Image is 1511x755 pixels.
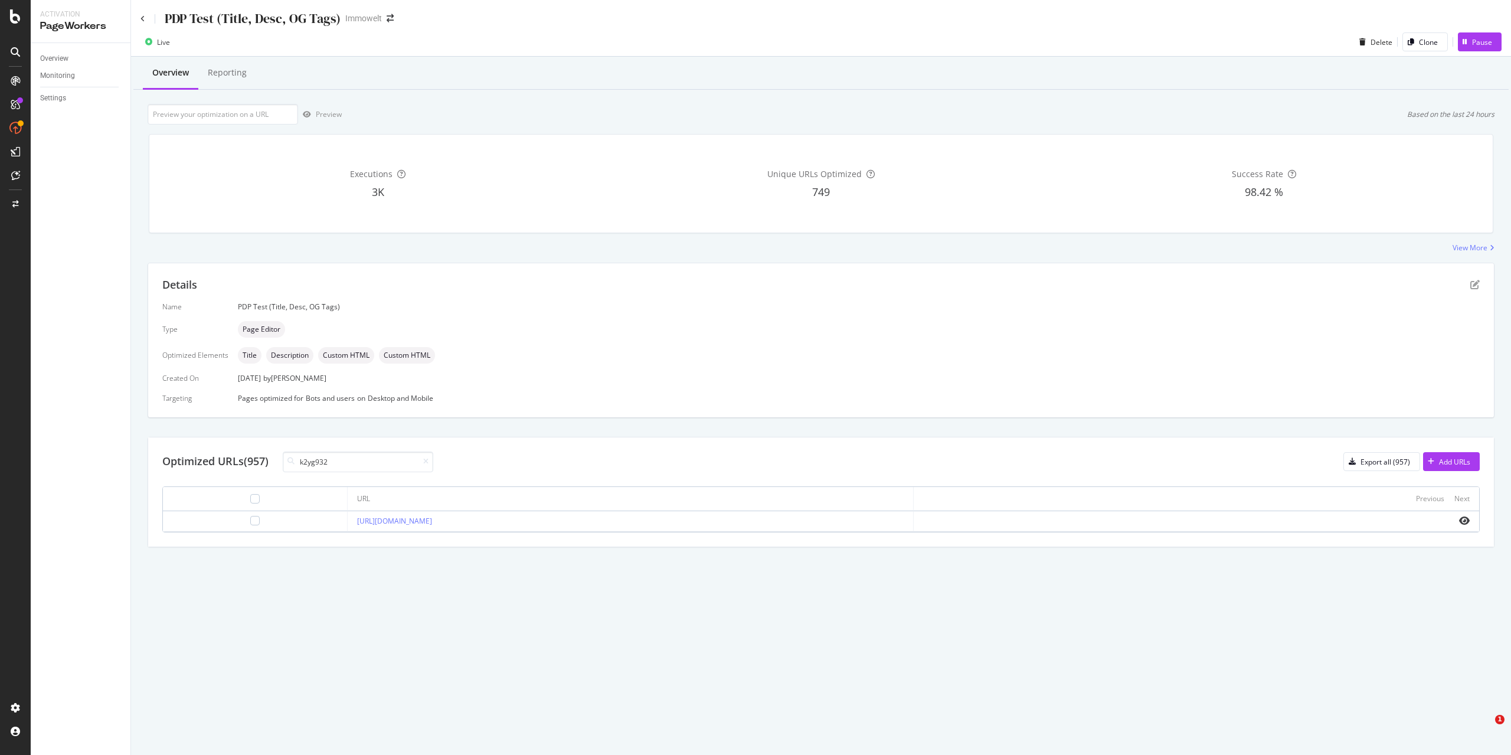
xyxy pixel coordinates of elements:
a: Click to go back [140,15,145,22]
div: arrow-right-arrow-left [387,14,394,22]
span: Custom HTML [384,352,430,359]
div: by [PERSON_NAME] [263,373,326,383]
a: View More [1453,243,1494,253]
div: Next [1454,493,1470,504]
button: Next [1454,492,1470,506]
span: 3K [372,185,384,199]
button: Clone [1402,32,1448,51]
div: pen-to-square [1470,280,1480,289]
div: Preview [316,109,342,119]
a: Monitoring [40,70,122,82]
div: Clone [1419,37,1438,47]
div: PDP Test (Title, Desc, OG Tags) [238,302,1480,312]
button: Delete [1355,32,1392,51]
div: neutral label [238,347,261,364]
iframe: Intercom live chat [1471,715,1499,743]
div: Immowelt [345,12,382,24]
div: neutral label [238,321,285,338]
span: Custom HTML [323,352,369,359]
div: neutral label [266,347,313,364]
span: 749 [812,185,830,199]
div: Monitoring [40,70,75,82]
div: View More [1453,243,1487,253]
button: Add URLs [1423,452,1480,471]
div: Bots and users [306,393,355,403]
span: 1 [1495,715,1505,724]
span: Title [243,352,257,359]
div: neutral label [379,347,435,364]
button: Pause [1458,32,1502,51]
div: Optimized Elements [162,350,228,360]
div: neutral label [318,347,374,364]
span: Executions [350,168,393,179]
div: Overview [40,53,68,65]
div: PDP Test (Title, Desc, OG Tags) [165,9,341,28]
span: Success Rate [1232,168,1283,179]
div: Reporting [208,67,247,79]
div: Pages optimized for on [238,393,1480,403]
div: PageWorkers [40,19,121,33]
input: Preview your optimization on a URL [148,104,298,125]
div: Export all (957) [1360,457,1410,467]
i: eye [1459,516,1470,525]
button: Previous [1416,492,1444,506]
div: [DATE] [238,373,1480,383]
div: Delete [1371,37,1392,47]
a: [URL][DOMAIN_NAME] [357,516,432,526]
button: Export all (957) [1343,452,1420,471]
div: Targeting [162,393,228,403]
input: Search URL [283,452,433,472]
div: URL [357,493,370,504]
span: Unique URLs Optimized [767,168,862,179]
div: Optimized URLs (957) [162,454,269,469]
button: Preview [298,105,342,124]
span: 98.42 % [1245,185,1283,199]
div: Live [157,37,170,47]
div: Add URLs [1439,457,1470,467]
span: Description [271,352,309,359]
div: Overview [152,67,189,79]
div: Type [162,324,228,334]
span: Page Editor [243,326,280,333]
div: Based on the last 24 hours [1407,109,1494,119]
div: Pause [1472,37,1492,47]
a: Settings [40,92,122,104]
div: Created On [162,373,228,383]
div: Desktop and Mobile [368,393,433,403]
div: Details [162,277,197,293]
div: Name [162,302,228,312]
div: Settings [40,92,66,104]
div: Activation [40,9,121,19]
div: Previous [1416,493,1444,504]
a: Overview [40,53,122,65]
